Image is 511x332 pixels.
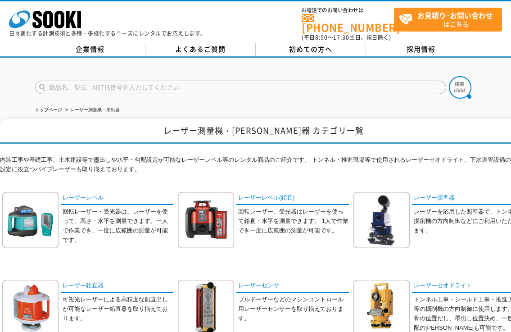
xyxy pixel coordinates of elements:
strong: お見積り･お問い合わせ [417,10,493,21]
a: お見積り･お問い合わせはこちら [394,8,502,32]
a: レーザーレベル [61,192,173,205]
p: 回転レーザー、受光器はレーザーを使って鉛直・水平を測量できます。 1人で作業でき一度に広範囲の測量が可能です。 [238,207,349,235]
a: レーザーセンサ [236,280,349,293]
a: レーザー鉛直器 [61,280,173,293]
span: 初めての方へ [289,44,332,54]
input: 商品名、型式、NETIS番号を入力してください [35,81,446,94]
a: 企業情報 [35,43,145,56]
span: 8:50 [315,33,328,41]
img: レーザーレベル(鉛直) [178,192,234,248]
span: 17:30 [333,33,349,41]
span: はこちら [399,8,502,31]
a: [PHONE_NUMBER] [302,14,394,32]
a: トップページ [35,107,62,112]
a: 初めての方へ [256,43,366,56]
span: お電話でのお問い合わせは [302,8,394,13]
img: btn_search.png [449,76,471,99]
p: 可視光レーザーによる高精度な鉛直出しが可能なレーザー鉛直器を取り揃えております。 [63,295,173,323]
li: レーザー測量機・墨出器 [63,105,120,115]
a: レーザーレベル(鉛直) [236,192,349,205]
a: よくあるご質問 [145,43,256,56]
img: レーザー照準器 [353,192,410,248]
p: 日々進化する計測技術と多種・多様化するニーズにレンタルでお応えします。 [9,31,206,36]
p: ブルドーザーなどのマシンコントロール用レーザーセンサーを取り揃えております。 [238,295,349,323]
p: 回転レーザー・受光器は、レーザーを使って、高さ・水平を測量できます。一人で作業でき、一度に広範囲の測量が可能です。 [63,207,173,245]
img: レーザーレベル [2,192,59,248]
span: (平日 ～ 土日、祝日除く) [302,33,391,41]
a: 採用情報 [366,43,476,56]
